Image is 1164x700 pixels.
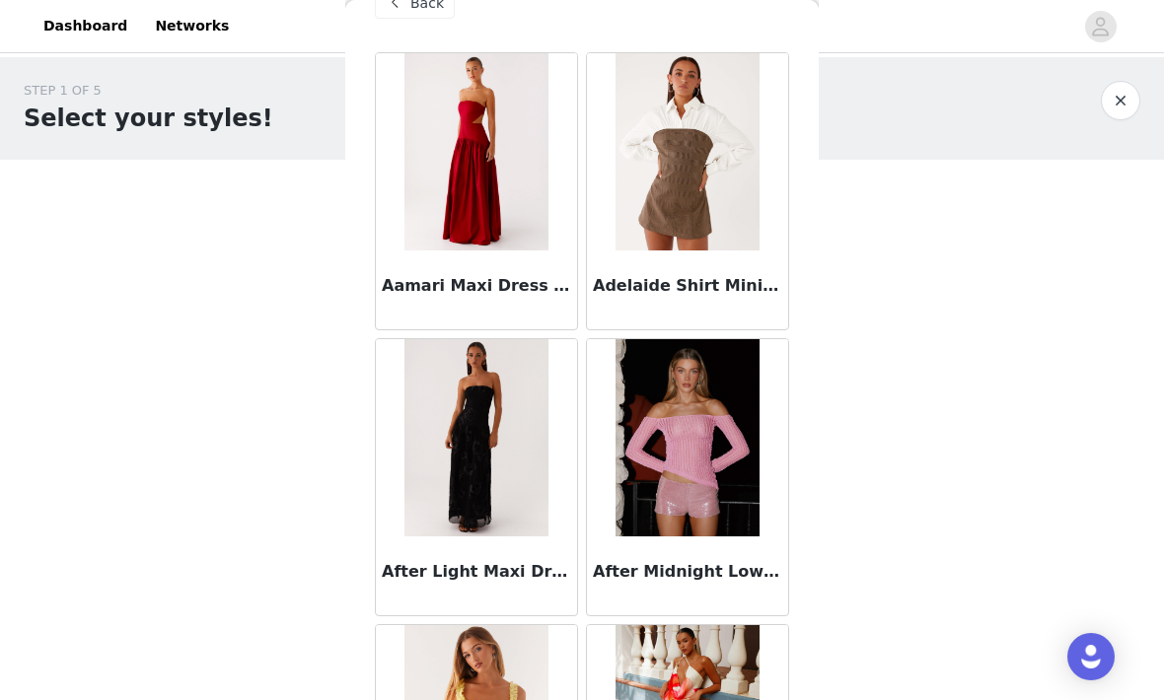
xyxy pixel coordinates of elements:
[616,339,759,536] img: After Midnight Low Rise Sequin Mini Shorts - Pink
[24,101,273,136] h1: Select your styles!
[382,274,571,298] h3: Aamari Maxi Dress - Red
[593,560,782,584] h3: After Midnight Low Rise Sequin Mini Shorts - Pink
[1067,633,1115,680] div: Open Intercom Messenger
[593,274,782,298] h3: Adelaide Shirt Mini Dress - Brown
[382,560,571,584] h3: After Light Maxi Dress - Black
[404,53,547,250] img: Aamari Maxi Dress - Red
[24,81,273,101] div: STEP 1 OF 5
[616,53,759,250] img: Adelaide Shirt Mini Dress - Brown
[1091,11,1110,42] div: avatar
[32,4,139,48] a: Dashboard
[404,339,547,536] img: After Light Maxi Dress - Black
[143,4,241,48] a: Networks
